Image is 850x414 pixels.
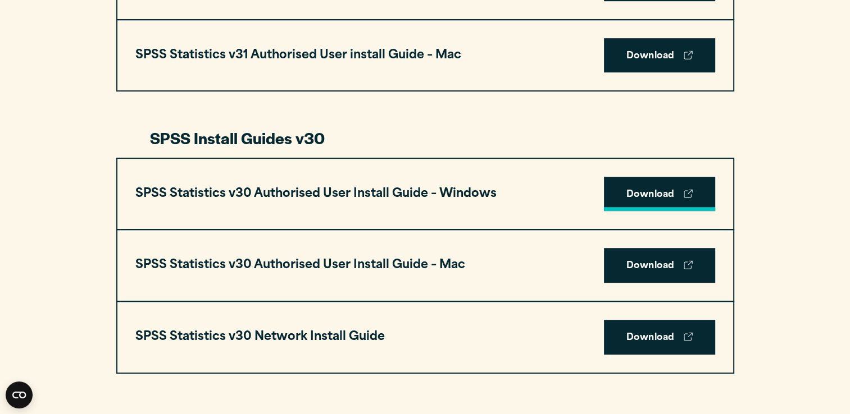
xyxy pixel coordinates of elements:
[604,38,715,73] a: Download
[604,177,715,211] a: Download
[135,326,385,348] h3: SPSS Statistics v30 Network Install Guide
[604,248,715,283] a: Download
[135,255,465,276] h3: SPSS Statistics v30 Authorised User Install Guide – Mac
[150,127,701,149] h3: SPSS Install Guides v30
[135,183,497,205] h3: SPSS Statistics v30 Authorised User Install Guide – Windows
[604,320,715,355] a: Download
[135,45,461,66] h3: SPSS Statistics v31 Authorised User install Guide – Mac
[6,381,33,408] button: Open CMP widget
